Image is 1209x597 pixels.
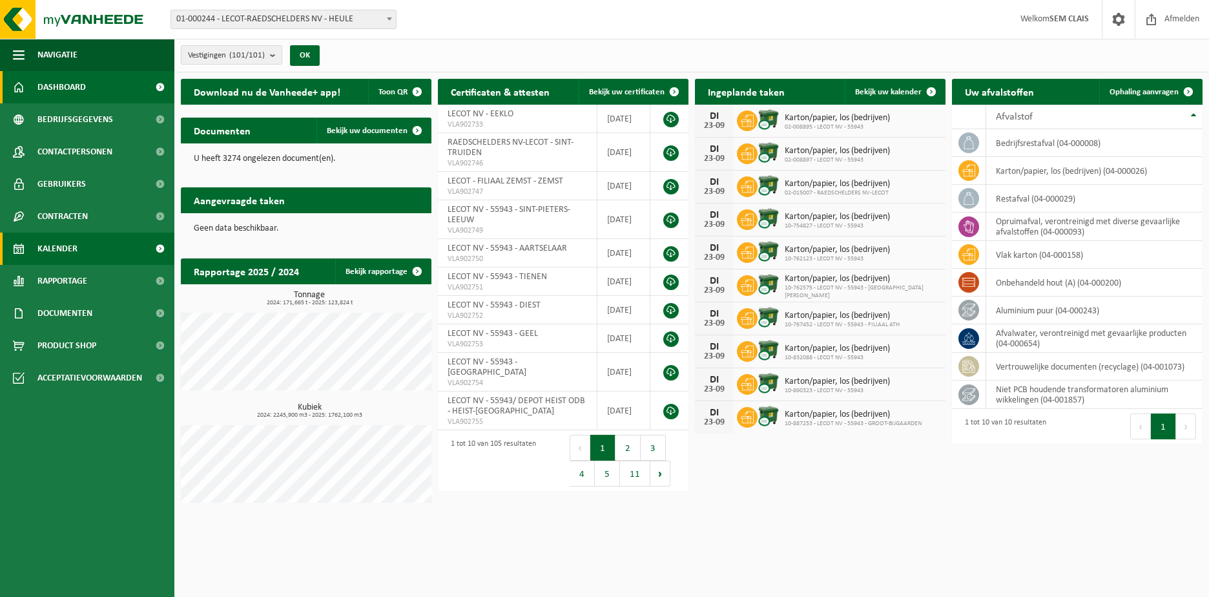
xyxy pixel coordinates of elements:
button: 3 [641,435,666,461]
span: Contactpersonen [37,136,112,168]
span: Vestigingen [188,46,265,65]
span: LECOT NV - 55943/ DEPOT HEIST ODB - HEIST-[GEOGRAPHIC_DATA] [448,396,585,416]
span: Product Shop [37,330,96,362]
span: Karton/papier, los (bedrijven) [785,344,890,354]
button: 2 [615,435,641,461]
button: 4 [570,461,595,487]
span: 02-015007 - RAEDSCHELDERS NV-LECOT [785,189,890,197]
img: WB-1100-CU [758,174,780,196]
td: [DATE] [597,133,650,172]
span: Karton/papier, los (bedrijven) [785,377,890,387]
h2: Ingeplande taken [695,79,798,104]
span: VLA902754 [448,378,587,388]
span: Acceptatievoorwaarden [37,362,142,394]
span: VLA902750 [448,254,587,264]
count: (101/101) [229,51,265,59]
span: 10-754827 - LECOT NV - 55943 [785,222,890,230]
span: LECOT - FILIAAL ZEMST - ZEMST [448,176,563,186]
span: Bekijk uw kalender [855,88,922,96]
h2: Certificaten & attesten [438,79,563,104]
span: VLA902746 [448,158,587,169]
div: DI [701,210,727,220]
span: Karton/papier, los (bedrijven) [785,179,890,189]
span: 2024: 171,665 t - 2025: 123,824 t [187,300,431,306]
span: Karton/papier, los (bedrijven) [785,212,890,222]
td: karton/papier, los (bedrijven) (04-000026) [986,157,1203,185]
td: [DATE] [597,200,650,239]
div: 23-09 [701,121,727,131]
span: Contracten [37,200,88,233]
button: 11 [620,461,650,487]
td: [DATE] [597,267,650,296]
div: 23-09 [701,253,727,262]
span: 10-832088 - LECOT NV - 55943 [785,354,890,362]
div: 23-09 [701,220,727,229]
span: 2024: 2245,900 m3 - 2025: 1762,100 m3 [187,412,431,419]
div: 23-09 [701,418,727,427]
div: 23-09 [701,187,727,196]
span: 02-008897 - LECOT NV - 55943 [785,156,890,164]
img: WB-1100-CU [758,207,780,229]
td: restafval (04-000029) [986,185,1203,213]
span: Navigatie [37,39,77,71]
div: DI [701,375,727,385]
button: 1 [1151,414,1176,439]
span: 01-000244 - LECOT-RAEDSCHELDERS NV - HEULE [171,10,396,28]
span: 01-000244 - LECOT-RAEDSCHELDERS NV - HEULE [170,10,397,29]
div: 23-09 [701,319,727,328]
h3: Kubiek [187,403,431,419]
div: DI [701,276,727,286]
button: Toon QR [368,79,430,105]
span: Gebruikers [37,168,86,200]
span: Ophaling aanvragen [1110,88,1179,96]
span: VLA902752 [448,311,587,321]
span: 10-887253 - LECOT NV - 55943 - GROOT-BIJGAARDEN [785,420,922,428]
td: [DATE] [597,239,650,267]
div: DI [701,309,727,319]
h2: Rapportage 2025 / 2024 [181,258,312,284]
span: Bedrijfsgegevens [37,103,113,136]
span: Karton/papier, los (bedrijven) [785,311,900,321]
img: WB-1100-CU [758,405,780,427]
img: WB-1100-CU [758,273,780,295]
td: [DATE] [597,392,650,430]
div: DI [701,144,727,154]
span: Karton/papier, los (bedrijven) [785,410,922,420]
span: LECOT NV - 55943 - GEEL [448,329,538,339]
span: LECOT NV - 55943 - SINT-PIETERS-LEEUW [448,205,570,225]
div: 1 tot 10 van 105 resultaten [444,434,536,488]
img: WB-1100-CU [758,339,780,361]
span: Bekijk uw documenten [327,127,408,135]
h2: Documenten [181,118,263,143]
span: Karton/papier, los (bedrijven) [785,245,890,255]
div: 23-09 [701,286,727,295]
img: WB-1100-CU [758,372,780,394]
span: VLA902747 [448,187,587,197]
img: WB-1100-CU [758,141,780,163]
span: Bekijk uw certificaten [589,88,665,96]
a: Bekijk uw certificaten [579,79,687,105]
div: DI [701,408,727,418]
button: Previous [570,435,590,461]
p: Geen data beschikbaar. [194,224,418,233]
span: Kalender [37,233,77,265]
span: Rapportage [37,265,87,297]
span: 10-767452 - LECOT NV - 55943 - FILIAAL ATH [785,321,900,329]
span: Afvalstof [996,112,1033,122]
span: Documenten [37,297,92,330]
span: LECOT NV - 55943 - [GEOGRAPHIC_DATA] [448,357,526,377]
span: 10-860323 - LECOT NV - 55943 [785,387,890,395]
img: WB-1100-CU [758,109,780,131]
span: 02-008895 - LECOT NV - 55943 [785,123,890,131]
td: niet PCB houdende transformatoren aluminium wikkelingen (04-001857) [986,381,1203,409]
span: Toon QR [378,88,408,96]
div: DI [701,243,727,253]
td: [DATE] [597,296,650,324]
div: DI [701,342,727,352]
td: [DATE] [597,353,650,392]
a: Bekijk rapportage [335,258,430,284]
strong: SEM CLAIS [1049,14,1089,24]
span: LECOT NV - 55943 - DIEST [448,300,541,310]
p: U heeft 3274 ongelezen document(en). [194,154,418,163]
span: VLA902749 [448,225,587,236]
